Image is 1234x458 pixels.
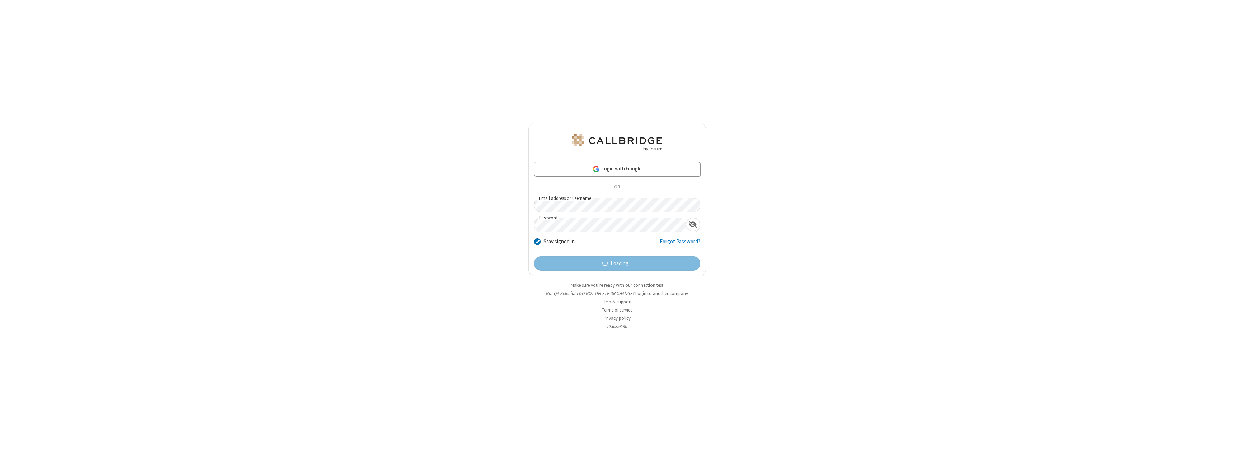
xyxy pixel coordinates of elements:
[602,307,632,313] a: Terms of service
[635,290,688,297] button: Login to another company
[611,260,632,268] span: Loading...
[686,218,700,231] div: Show password
[592,165,600,173] img: google-icon.png
[611,182,623,192] span: OR
[543,238,575,246] label: Stay signed in
[534,198,700,212] input: Email address or username
[528,290,706,297] li: Not QA Selenium DO NOT DELETE OR CHANGE?
[534,218,686,232] input: Password
[534,162,700,176] a: Login with Google
[534,256,700,271] button: Loading...
[604,315,631,321] a: Privacy policy
[660,238,700,251] a: Forgot Password?
[528,323,706,330] li: v2.6.353.3b
[603,299,632,305] a: Help & support
[570,134,664,151] img: QA Selenium DO NOT DELETE OR CHANGE
[571,282,663,288] a: Make sure you're ready with our connection test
